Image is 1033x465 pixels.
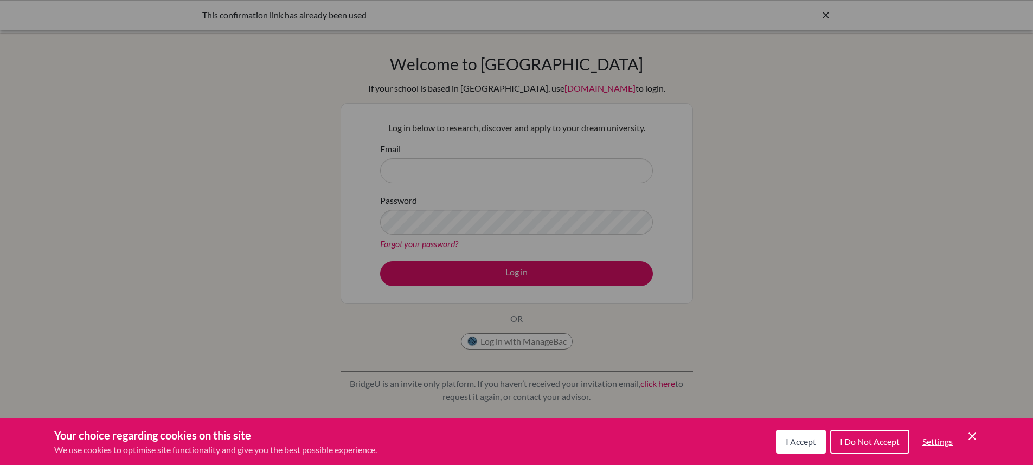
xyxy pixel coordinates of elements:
[830,430,909,454] button: I Do Not Accept
[914,431,961,453] button: Settings
[776,430,826,454] button: I Accept
[922,436,953,447] span: Settings
[54,427,377,443] h3: Your choice regarding cookies on this site
[840,436,900,447] span: I Do Not Accept
[54,443,377,456] p: We use cookies to optimise site functionality and give you the best possible experience.
[966,430,979,443] button: Save and close
[786,436,816,447] span: I Accept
